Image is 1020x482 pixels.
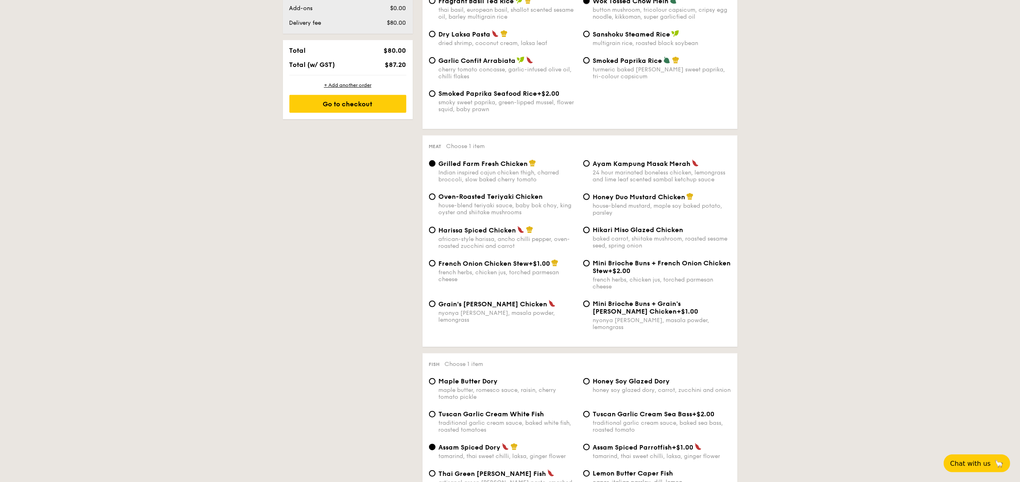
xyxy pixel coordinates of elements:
[593,6,731,20] div: button mushroom, tricolour capsicum, cripsy egg noodle, kikkoman, super garlicfied oil
[593,169,731,183] div: 24 hour marinated boneless chicken, lemongrass and lime leaf scented sambal ketchup sauce
[439,160,528,168] span: Grilled Farm Fresh Chicken
[429,194,436,200] input: Oven-Roasted Teriyaki Chickenhouse-blend teriyaki sauce, baby bok choy, king oyster and shiitake ...
[593,443,672,451] span: Assam Spiced Parrotfish
[593,387,731,394] div: honey soy glazed dory, carrot, zucchini and onion
[429,378,436,385] input: Maple Butter Dorymaple butter, romesco sauce, raisin, cherry tomato pickle
[583,260,590,267] input: Mini Brioche Buns + French Onion Chicken Stew+$2.00french herbs, chicken jus, torched parmesan ch...
[608,267,631,275] span: +$2.00
[429,90,436,97] input: Smoked Paprika Seafood Rice+$2.00smoky sweet paprika, green-lipped mussel, flower squid, baby prawn
[511,443,518,450] img: icon-chef-hat.a58ddaea.svg
[944,454,1010,472] button: Chat with us🦙
[663,56,671,64] img: icon-vegetarian.fe4039eb.svg
[439,90,537,97] span: Smoked Paprika Seafood Rice
[446,143,485,150] span: Choose 1 item
[593,420,731,433] div: traditional garlic cream sauce, baked sea bass, roasted tomato
[583,444,590,450] input: Assam Spiced Parrotfish+$1.00tamarind, thai sweet chilli, laksa, ginger flower
[429,411,436,417] input: Tuscan Garlic Cream White Fishtraditional garlic cream sauce, baked white fish, roasted tomatoes
[439,420,577,433] div: traditional garlic cream sauce, baked white fish, roasted tomatoes
[439,226,516,234] span: Harissa Spiced Chicken
[387,19,406,26] span: $80.00
[439,377,498,385] span: Maple Butter Dory
[517,56,525,64] img: icon-vegan.f8ff3823.svg
[390,5,406,12] span: $0.00
[289,5,313,12] span: Add-ons
[583,411,590,417] input: Tuscan Garlic Cream Sea Bass+$2.00traditional garlic cream sauce, baked sea bass, roasted tomato
[671,30,679,37] img: icon-vegan.f8ff3823.svg
[384,47,406,54] span: $80.00
[439,57,516,65] span: Garlic Confit Arrabiata
[289,47,306,54] span: Total
[289,19,321,26] span: Delivery fee
[439,269,577,283] div: french herbs, chicken jus, torched parmesan cheese
[439,453,577,460] div: tamarind, thai sweet chilli, laksa, ginger flower
[593,453,731,460] div: tamarind, thai sweet chilli, laksa, ginger flower
[429,31,436,37] input: Dry Laksa Pastadried shrimp, coconut cream, laksa leaf
[593,40,731,47] div: multigrain rice, roasted black soybean
[429,160,436,167] input: Grilled Farm Fresh ChickenIndian inspired cajun chicken thigh, charred broccoli, slow baked cherr...
[593,160,691,168] span: Ayam Kampung Masak Merah
[429,301,436,307] input: Grain's [PERSON_NAME] Chickennyonya [PERSON_NAME], masala powder, lemongrass
[289,82,406,88] div: + Add another order
[583,227,590,233] input: Hikari Miso Glazed Chickenbaked carrot, shiitake mushroom, roasted sesame seed, spring onion
[994,459,1004,468] span: 🦙
[593,202,731,216] div: house-blend mustard, maple soy baked potato, parsley
[439,66,577,80] div: cherry tomato concasse, garlic-infused olive oil, chilli flakes
[583,301,590,307] input: Mini Brioche Buns + Grain's [PERSON_NAME] Chicken+$1.00nyonya [PERSON_NAME], masala powder, lemon...
[439,202,577,216] div: house-blend teriyaki sauce, baby bok choy, king oyster and shiitake mushrooms
[593,410,692,418] span: Tuscan Garlic Cream Sea Bass
[583,378,590,385] input: Honey Soy Glazed Doryhoney soy glazed dory, carrot, zucchini and onion
[439,443,501,451] span: Assam Spiced Dory
[517,226,524,233] img: icon-spicy.37a8142b.svg
[529,260,550,267] span: +$1.00
[385,61,406,69] span: $87.20
[547,469,554,477] img: icon-spicy.37a8142b.svg
[593,259,731,275] span: Mini Brioche Buns + French Onion Chicken Stew
[677,308,699,315] span: +$1.00
[593,377,670,385] span: Honey Soy Glazed Dory
[439,310,577,323] div: nyonya [PERSON_NAME], masala powder, lemongrass
[526,226,533,233] img: icon-chef-hat.a58ddaea.svg
[502,443,509,450] img: icon-spicy.37a8142b.svg
[583,470,590,477] input: Lemon Butter Caper Fishcaper, italian parsley, dill, lemon
[439,40,577,47] div: dried shrimp, coconut cream, laksa leaf
[593,30,671,38] span: Sanshoku Steamed Rice
[551,259,559,267] img: icon-chef-hat.a58ddaea.svg
[439,260,529,267] span: French Onion Chicken Stew
[429,361,440,367] span: Fish
[526,56,533,64] img: icon-spicy.37a8142b.svg
[429,227,436,233] input: Harissa Spiced Chickenafrican-style harissa, ancho chilli pepper, oven-roasted zucchini and carrot
[583,57,590,64] input: Smoked Paprika Riceturmeric baked [PERSON_NAME] sweet paprika, tri-colour capsicum
[583,31,590,37] input: Sanshoku Steamed Ricemultigrain rice, roasted black soybean
[439,410,544,418] span: Tuscan Garlic Cream White Fish
[583,160,590,167] input: Ayam Kampung Masak Merah24 hour marinated boneless chicken, lemongrass and lime leaf scented samb...
[439,470,546,478] span: Thai Green [PERSON_NAME] Fish
[593,193,686,201] span: Honey Duo Mustard Chicken
[439,99,577,113] div: smoky sweet paprika, green-lipped mussel, flower squid, baby prawn
[492,30,499,37] img: icon-spicy.37a8142b.svg
[583,194,590,200] input: Honey Duo Mustard Chickenhouse-blend mustard, maple soy baked potato, parsley
[439,300,548,308] span: Grain's [PERSON_NAME] Chicken
[950,460,991,467] span: Chat with us
[439,387,577,400] div: maple butter, romesco sauce, raisin, cherry tomato pickle
[429,470,436,477] input: Thai Green [PERSON_NAME] Fishartisanal green [PERSON_NAME] paste, smashed lemongrass, poached che...
[694,443,702,450] img: icon-spicy.37a8142b.svg
[686,193,694,200] img: icon-chef-hat.a58ddaea.svg
[445,361,483,368] span: Choose 1 item
[289,95,406,113] div: Go to checkout
[548,300,556,307] img: icon-spicy.37a8142b.svg
[593,226,684,234] span: Hikari Miso Glazed Chicken
[593,276,731,290] div: french herbs, chicken jus, torched parmesan cheese
[593,300,681,315] span: Mini Brioche Buns + Grain's [PERSON_NAME] Chicken
[593,235,731,249] div: baked carrot, shiitake mushroom, roasted sesame seed, spring onion
[692,410,715,418] span: +$2.00
[439,169,577,183] div: Indian inspired cajun chicken thigh, charred broccoli, slow baked cherry tomato
[593,469,673,477] span: Lemon Butter Caper Fish
[672,443,694,451] span: +$1.00
[593,66,731,80] div: turmeric baked [PERSON_NAME] sweet paprika, tri-colour capsicum
[537,90,560,97] span: +$2.00
[439,193,543,200] span: Oven-Roasted Teriyaki Chicken
[429,57,436,64] input: Garlic Confit Arrabiatacherry tomato concasse, garlic-infused olive oil, chilli flakes
[429,444,436,450] input: Assam Spiced Dorytamarind, thai sweet chilli, laksa, ginger flower
[439,6,577,20] div: thai basil, european basil, shallot scented sesame oil, barley multigrain rice
[439,236,577,250] div: african-style harissa, ancho chilli pepper, oven-roasted zucchini and carrot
